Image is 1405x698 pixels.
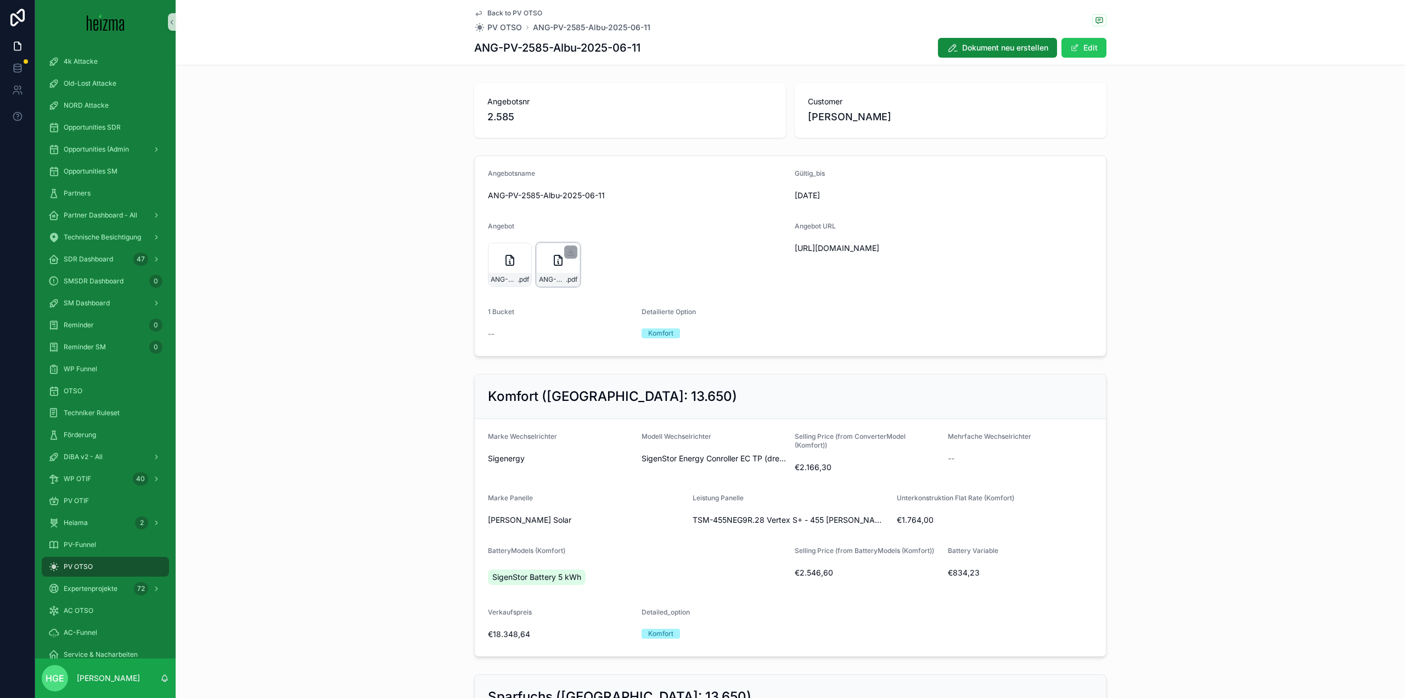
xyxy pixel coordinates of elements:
span: Dokument neu erstellen [962,42,1048,53]
a: Reminder0 [42,315,169,335]
a: PV OTIF [42,491,169,511]
div: Komfort [648,328,673,338]
span: Marke Wechselrichter [488,432,557,440]
a: Opportunities SM [42,161,169,181]
span: WP Funnel [64,365,97,373]
span: Modell Wechselrichter [642,432,711,440]
span: WP OTIF [64,474,91,483]
span: Partners [64,189,91,198]
a: NORD Attacke [42,96,169,115]
span: Gültig_bis [795,169,825,177]
span: SM Dashboard [64,299,110,308]
span: PV OTSO [487,22,522,33]
a: OTSO [42,381,169,401]
a: DiBA v2 - All [42,447,169,467]
span: PV OTSO [64,562,93,571]
span: €834,23 [948,567,1093,578]
span: OTSO [64,387,82,395]
a: SM Dashboard [42,293,169,313]
a: Expertenprojekte72 [42,579,169,599]
p: [PERSON_NAME] [77,673,140,684]
a: Partner Dashboard - All [42,205,169,225]
a: Partners [42,183,169,203]
span: .pdf [566,275,577,284]
button: Dokument neu erstellen [938,38,1057,58]
a: PV OTSO [474,22,522,33]
span: €18.348,64 [488,629,633,640]
span: [URL][DOMAIN_NAME] [795,243,1093,254]
a: ANG-PV-2585-Albu-2025-06-11 [533,22,650,33]
span: ANG-PV-2585-Albu-2025-06-11 [488,190,786,201]
div: 72 [134,582,148,595]
a: Technische Besichtigung [42,227,169,247]
span: Reminder [64,321,94,330]
a: Heiama2 [42,513,169,533]
span: -- [948,453,954,464]
a: Techniker Ruleset [42,403,169,423]
img: App logo [87,13,125,31]
h1: ANG-PV-2585-Albu-2025-06-11 [474,40,640,55]
span: Detailierte Option [642,308,696,316]
div: 47 [133,253,148,266]
span: DiBA v2 - All [64,453,103,461]
a: 4k Attacke [42,52,169,71]
span: Selling Price (from ConverterModel (Komfort)) [795,432,906,449]
span: Technische Besichtigung [64,233,141,242]
h2: Komfort ([GEOGRAPHIC_DATA]: 13.650) [488,388,737,405]
span: ANG-PV-2585-Albu-2025-06-11 [491,275,518,284]
span: Leistung Panelle [693,494,744,502]
span: Opportunities SM [64,167,117,176]
span: HGE [46,672,64,685]
span: Partner Dashboard - All [64,211,137,220]
span: Sigenergy [488,453,525,464]
span: Customer [808,96,1093,107]
span: Opportunities SDR [64,123,121,132]
span: Back to PV OTSO [487,9,542,18]
div: 0 [149,340,162,354]
span: [PERSON_NAME] [808,109,891,125]
span: Angebot URL [795,222,836,230]
div: 0 [149,319,162,332]
div: 2 [135,516,148,529]
span: 4k Attacke [64,57,98,66]
span: 2.585 [487,109,773,125]
button: Edit [1061,38,1106,58]
a: Back to PV OTSO [474,9,542,18]
span: Detailed_option [642,608,690,616]
span: Verkaufspreis [488,608,532,616]
span: PV OTIF [64,496,89,505]
span: Reminder SM [64,343,106,351]
a: Service & Nacharbeiten [42,645,169,665]
span: [PERSON_NAME] Solar [488,515,571,526]
span: AC OTSO [64,606,93,615]
a: Old-Lost Attacke [42,74,169,93]
span: SMSDR Dashboard [64,277,123,286]
div: 40 [133,472,148,485]
span: Service & Nacharbeiten [64,650,138,659]
span: €2.546,60 [795,567,939,578]
span: Angebotsname [488,169,535,177]
span: Förderung [64,431,96,439]
span: Expertenprojekte [64,584,117,593]
span: €1.764,00 [897,515,1093,526]
a: SDR Dashboard47 [42,249,169,269]
span: SigenStor Battery 5 kWh [492,572,581,583]
span: SDR Dashboard [64,255,113,264]
span: AC-Funnel [64,628,97,637]
span: Mehrfache Wechselrichter [948,432,1031,440]
span: SigenStor Energy Conroller EC TP (dreiphasig) 10.0 [642,453,786,464]
a: Opportunities (Admin [42,139,169,159]
a: WP Funnel [42,359,169,379]
a: SMSDR Dashboard0 [42,271,169,291]
span: Old-Lost Attacke [64,79,116,88]
span: PV-Funnel [64,540,96,549]
div: Komfort [648,629,673,639]
a: AC OTSO [42,601,169,621]
span: Angebotsnr [487,96,773,107]
span: NORD Attacke [64,101,109,110]
span: Techniker Ruleset [64,409,120,417]
a: PV-Funnel [42,535,169,555]
div: 0 [149,275,162,288]
span: Opportunities (Admin [64,145,129,154]
span: [DATE] [795,190,940,201]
